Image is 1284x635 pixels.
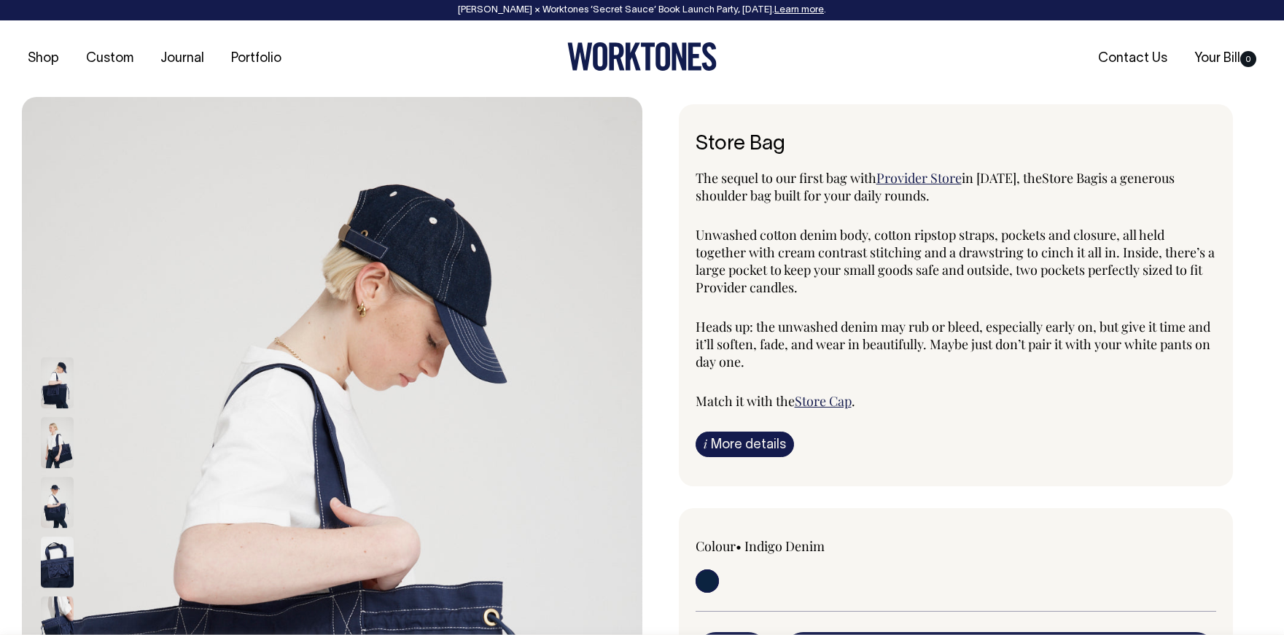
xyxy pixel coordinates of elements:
[704,436,707,451] span: i
[736,537,742,555] span: •
[696,432,794,457] a: iMore details
[696,133,1217,156] h6: Store Bag
[696,318,1210,370] span: Heads up: the unwashed denim may rub or bleed, especially early on, but give it time and it’ll so...
[1188,47,1262,71] a: Your Bill0
[155,47,210,71] a: Journal
[795,392,852,410] a: Store Cap
[962,169,1042,187] span: in [DATE], the
[696,537,904,555] div: Colour
[1042,169,1098,187] span: Store Bag
[80,47,139,71] a: Custom
[41,477,74,528] img: indigo-denim
[696,392,855,410] span: Match it with the .
[225,47,287,71] a: Portfolio
[1092,47,1173,71] a: Contact Us
[1240,51,1256,67] span: 0
[774,6,824,15] a: Learn more
[876,169,962,187] a: Provider Store
[22,47,65,71] a: Shop
[744,537,825,555] label: Indigo Denim
[41,417,74,468] img: indigo-denim
[41,537,74,588] img: indigo-denim
[696,169,1175,204] span: is a generous shoulder bag built for your daily rounds.
[41,357,74,408] img: indigo-denim
[696,226,1215,296] span: Unwashed cotton denim body, cotton ripstop straps, pockets and closure, all held together with cr...
[696,169,876,187] span: The sequel to our first bag with
[15,5,1269,15] div: [PERSON_NAME] × Worktones ‘Secret Sauce’ Book Launch Party, [DATE]. .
